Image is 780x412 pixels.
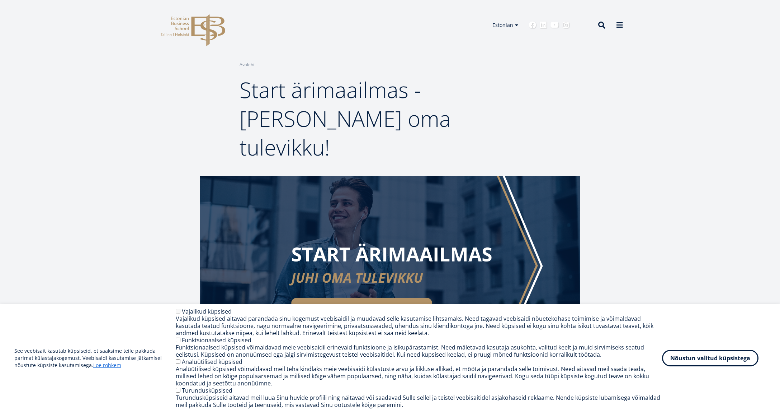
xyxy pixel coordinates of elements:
[562,22,569,29] a: Instagram
[540,22,547,29] a: Linkedin
[176,365,662,387] div: Analüütilised küpsised võimaldavad meil teha kindlaks meie veebisaidi külastuste arvu ja liikluse...
[176,315,662,337] div: Vajalikud küpsised aitavad parandada sinu kogemust veebisaidil ja muudavad selle kasutamise lihts...
[240,61,255,68] a: Avaleht
[176,394,662,408] div: Turundusküpsiseid aitavad meil luua Sinu huvide profiili ning näitavad või saadavad Sulle sellel ...
[182,336,251,344] label: Funktsionaalsed küpsised
[93,362,121,369] a: Loe rohkem
[550,22,559,29] a: Youtube
[200,176,580,355] img: start ärimaailmas
[14,347,176,369] p: See veebisait kasutab küpsiseid, et saaksime teile pakkuda parimat külastajakogemust. Veebisaidi ...
[240,75,451,162] span: Start ärimaailmas - [PERSON_NAME] oma tulevikku!
[529,22,536,29] a: Facebook
[662,350,758,366] button: Nõustun valitud küpsistega
[182,307,232,315] label: Vajalikud küpsised
[176,344,662,358] div: Funktsionaalsed küpsised võimaldavad meie veebisaidil erinevaid funktsioone ja isikupärastamist. ...
[182,386,232,394] label: Turundusküpsised
[182,358,242,366] label: Analüütilised küpsised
